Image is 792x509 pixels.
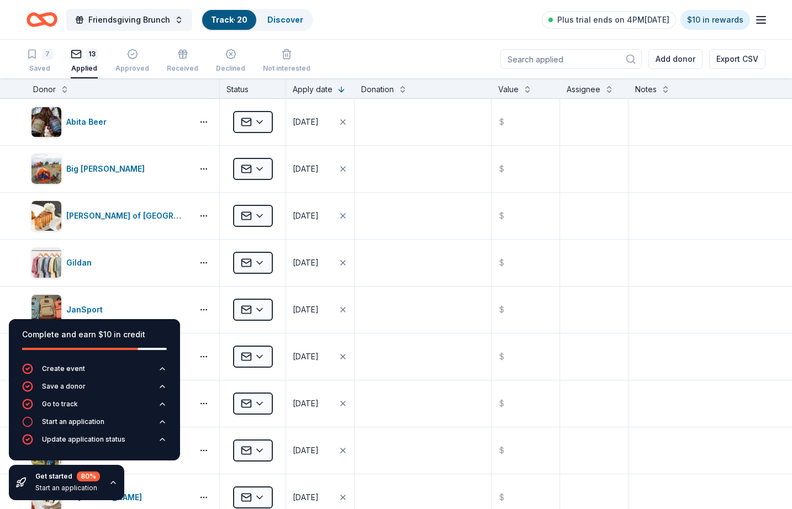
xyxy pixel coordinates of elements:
[293,491,319,504] div: [DATE]
[498,83,519,96] div: Value
[22,381,167,399] button: Save a donor
[680,10,750,30] a: $10 in rewards
[31,295,61,325] img: Image for JanSport
[31,200,188,231] button: Image for Copeland's of New Orleans[PERSON_NAME] of [GEOGRAPHIC_DATA]
[216,44,245,78] button: Declined
[500,49,642,69] input: Search applied
[66,162,149,176] div: Big [PERSON_NAME]
[42,435,125,444] div: Update application status
[648,49,703,69] button: Add donor
[22,328,167,341] div: Complete and earn $10 in credit
[542,11,676,29] a: Plus trial ends on 4PM[DATE]
[293,115,319,129] div: [DATE]
[286,146,354,192] button: [DATE]
[22,363,167,381] button: Create event
[31,248,61,278] img: Image for Gildan
[286,287,354,333] button: [DATE]
[27,64,53,73] div: Saved
[22,434,167,452] button: Update application status
[66,9,192,31] button: Friendsgiving Brunch
[216,64,245,73] div: Declined
[286,99,354,145] button: [DATE]
[567,83,600,96] div: Assignee
[220,78,286,98] div: Status
[286,193,354,239] button: [DATE]
[31,247,188,278] button: Image for GildanGildan
[293,444,319,457] div: [DATE]
[167,64,198,73] div: Received
[22,399,167,416] button: Go to track
[31,107,61,137] img: Image for Abita Beer
[211,15,247,24] a: Track· 20
[293,162,319,176] div: [DATE]
[293,209,319,222] div: [DATE]
[88,13,170,26] span: Friendsgiving Brunch
[66,303,107,316] div: JanSport
[35,484,100,492] div: Start an application
[557,13,669,26] span: Plus trial ends on 4PM[DATE]
[31,107,188,137] button: Image for Abita BeerAbita Beer
[42,49,53,60] div: 7
[293,83,332,96] div: Apply date
[42,364,85,373] div: Create event
[66,115,111,129] div: Abita Beer
[31,153,188,184] button: Image for Big AgnesBig [PERSON_NAME]
[22,416,167,434] button: Start an application
[31,154,61,184] img: Image for Big Agnes
[201,9,313,31] button: Track· 20Discover
[286,427,354,474] button: [DATE]
[27,7,57,33] a: Home
[263,44,310,78] button: Not interested
[86,49,98,60] div: 13
[286,333,354,380] button: [DATE]
[263,64,310,73] div: Not interested
[115,44,149,78] button: Approved
[31,201,61,231] img: Image for Copeland's of New Orleans
[66,256,96,269] div: Gildan
[286,240,354,286] button: [DATE]
[115,64,149,73] div: Approved
[293,303,319,316] div: [DATE]
[167,44,198,78] button: Received
[31,294,188,325] button: Image for JanSportJanSport
[33,83,56,96] div: Donor
[66,209,188,222] div: [PERSON_NAME] of [GEOGRAPHIC_DATA]
[267,15,303,24] a: Discover
[42,417,104,426] div: Start an application
[293,350,319,363] div: [DATE]
[635,83,657,96] div: Notes
[286,380,354,427] button: [DATE]
[42,400,78,409] div: Go to track
[77,471,100,481] div: 80 %
[361,83,394,96] div: Donation
[293,397,319,410] div: [DATE]
[71,64,98,73] div: Applied
[42,382,86,391] div: Save a donor
[709,49,765,69] button: Export CSV
[293,256,319,269] div: [DATE]
[27,44,53,78] button: 7Saved
[71,44,98,78] button: 13Applied
[35,471,100,481] div: Get started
